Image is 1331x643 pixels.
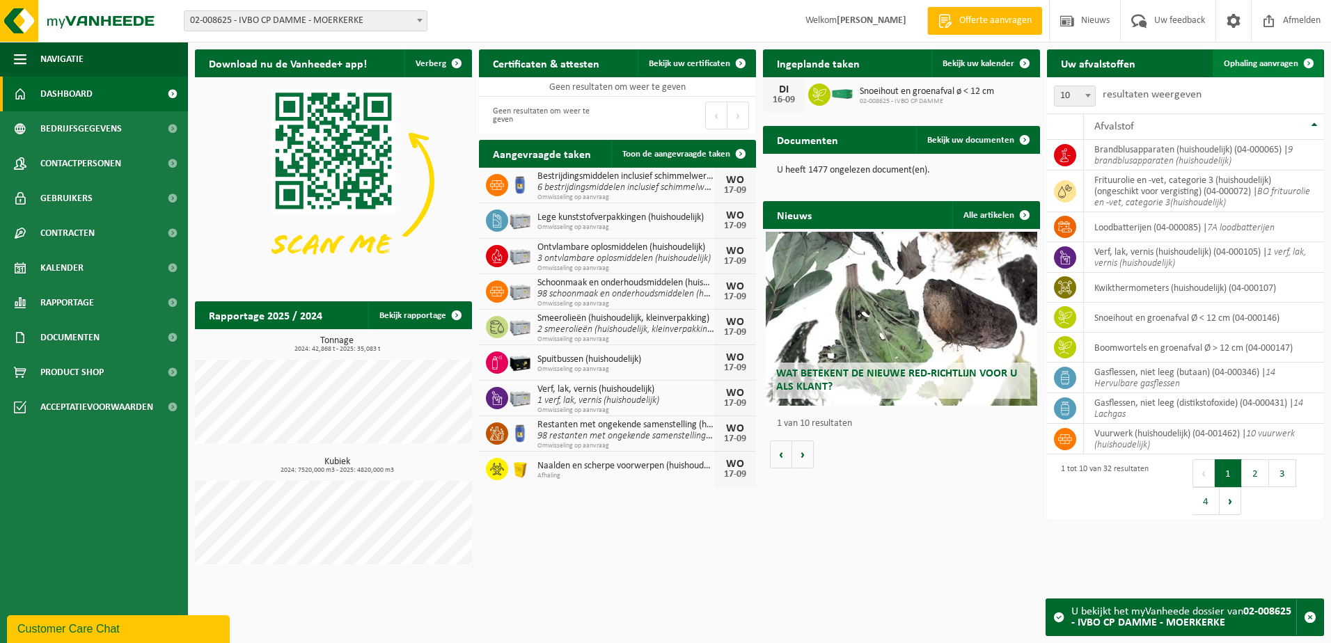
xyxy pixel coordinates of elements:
td: vuurwerk (huishoudelijk) (04-001462) | [1084,424,1324,454]
span: Omwisseling op aanvraag [537,193,714,202]
a: Bekijk rapportage [368,301,471,329]
i: 98 restanten met ongekende samenstelling (huishoudelijk) [537,431,764,441]
span: Lege kunststofverpakkingen (huishoudelijk) [537,212,714,223]
div: 17-09 [721,470,749,479]
span: Documenten [40,320,100,355]
div: WO [721,388,749,399]
span: Contactpersonen [40,146,121,181]
td: gasflessen, niet leeg (butaan) (04-000346) | [1084,363,1324,393]
div: WO [721,317,749,328]
h2: Uw afvalstoffen [1047,49,1149,77]
span: Ophaling aanvragen [1224,59,1298,68]
h2: Nieuws [763,201,826,228]
span: Dashboard [40,77,93,111]
span: 02-008625 - IVBO CP DAMME - MOERKERKE [184,10,427,31]
span: Bedrijfsgegevens [40,111,122,146]
span: Bekijk uw kalender [943,59,1014,68]
img: PB-LB-0680-HPE-GY-11 [508,207,532,231]
p: U heeft 1477 ongelezen document(en). [777,166,1026,175]
button: 3 [1269,459,1296,487]
h2: Certificaten & attesten [479,49,613,77]
h2: Rapportage 2025 / 2024 [195,301,336,328]
h3: Tonnage [202,336,472,353]
span: Omwisseling op aanvraag [537,300,714,308]
td: snoeihout en groenafval Ø < 12 cm (04-000146) [1084,303,1324,333]
div: 17-09 [721,257,749,267]
span: Acceptatievoorwaarden [40,390,153,424]
div: DI [770,84,798,95]
div: 17-09 [721,328,749,338]
i: 6 bestrijdingsmiddelen inclusief schimmelwerende bescherming [537,182,785,193]
div: 17-09 [721,186,749,196]
span: Bestrijdingsmiddelen inclusief schimmelwerende beschermingsmiddelen (huishoudeli... [537,171,714,182]
span: 2024: 42,868 t - 2025: 35,083 t [202,346,472,353]
span: Restanten met ongekende samenstelling (huishoudelijk) [537,420,714,431]
img: PB-OT-0120-HPE-00-02 [508,172,532,196]
span: Naalden en scherpe voorwerpen (huishoudelijk) [537,461,714,472]
span: Wat betekent de nieuwe RED-richtlijn voor u als klant? [776,368,1017,392]
span: Gebruikers [40,181,93,216]
div: WO [721,246,749,257]
span: 10 [1054,86,1096,106]
span: Bekijk uw documenten [927,136,1014,145]
strong: 02-008625 - IVBO CP DAMME - MOERKERKE [1071,606,1291,628]
span: Navigatie [40,42,84,77]
button: 4 [1192,487,1220,515]
span: Rapportage [40,285,94,320]
i: 14 Lachgas [1094,398,1303,420]
i: 1 verf, lak, vernis (huishoudelijk) [1094,247,1306,269]
img: PB-OT-0120-HPE-00-02 [508,420,532,444]
span: Omwisseling op aanvraag [537,365,714,374]
img: PB-LB-0680-HPE-GY-11 [508,243,532,267]
i: 3 ontvlambare oplosmiddelen (huishoudelijk) [537,253,711,264]
h2: Documenten [763,126,852,153]
i: 7A loodbatterijen [1207,223,1275,233]
img: PB-LB-0680-HPE-GY-11 [508,278,532,302]
p: 1 van 10 resultaten [777,419,1033,429]
h3: Kubiek [202,457,472,474]
img: PB-LB-0680-HPE-GY-11 [508,385,532,408]
div: WO [721,423,749,434]
button: 1 [1215,459,1242,487]
button: Verberg [404,49,471,77]
label: resultaten weergeven [1103,89,1202,100]
i: 14 Hervulbare gasflessen [1094,367,1275,389]
a: Alle artikelen [952,201,1039,229]
button: Next [1220,487,1241,515]
div: 1 tot 10 van 32 resultaten [1054,458,1149,516]
div: WO [721,210,749,221]
span: Kalender [40,251,84,285]
div: 17-09 [721,434,749,444]
a: Ophaling aanvragen [1213,49,1323,77]
span: Bekijk uw certificaten [649,59,730,68]
td: Geen resultaten om weer te geven [479,77,756,97]
button: Previous [1192,459,1215,487]
div: 17-09 [721,399,749,408]
span: 10 [1055,86,1095,106]
span: Omwisseling op aanvraag [537,406,714,415]
span: Omwisseling op aanvraag [537,264,714,273]
div: WO [721,459,749,470]
span: Omwisseling op aanvraag [537,223,714,232]
span: 02-008625 - IVBO CP DAMME - MOERKERKE [184,11,427,31]
div: WO [721,352,749,363]
i: 2 smeerolieën (huishoudelijk, kleinverpakking) [537,324,715,335]
div: 17-09 [721,363,749,373]
img: PB-LB-0680-HPE-BK-11 [508,349,532,373]
strong: [PERSON_NAME] [837,15,906,26]
a: Toon de aangevraagde taken [611,140,755,168]
div: WO [721,175,749,186]
span: Omwisseling op aanvraag [537,335,714,344]
h2: Ingeplande taken [763,49,874,77]
button: 2 [1242,459,1269,487]
span: Product Shop [40,355,104,390]
span: 2024: 7520,000 m3 - 2025: 4820,000 m3 [202,467,472,474]
span: Spuitbussen (huishoudelijk) [537,354,714,365]
td: kwikthermometers (huishoudelijk) (04-000107) [1084,273,1324,303]
div: 17-09 [721,221,749,231]
span: 02-008625 - IVBO CP DAMME [860,97,994,106]
span: Omwisseling op aanvraag [537,442,714,450]
button: Vorige [770,440,792,468]
div: U bekijkt het myVanheede dossier van [1071,599,1296,635]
